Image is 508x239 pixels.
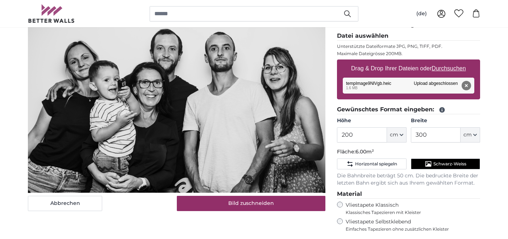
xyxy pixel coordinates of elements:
[355,148,374,155] span: 6.00m²
[355,161,397,167] span: Horizontal spiegeln
[346,210,474,215] span: Klassisches Tapezieren mit Kleister
[177,196,326,211] button: Bild zuschneiden
[337,158,406,169] button: Horizontal spiegeln
[348,61,469,76] label: Drag & Drop Ihrer Dateien oder
[411,158,480,169] button: Schwarz-Weiss
[432,65,466,71] u: Durchsuchen
[346,218,480,232] label: Vliestapete Selbstklebend
[387,127,407,143] button: cm
[337,51,480,57] p: Maximale Dateigrösse 200MB.
[461,127,480,143] button: cm
[28,4,75,23] img: Betterwalls
[433,161,466,167] span: Schwarz-Weiss
[411,7,433,20] button: (de)
[28,196,102,211] button: Abbrechen
[337,117,406,124] label: Höhe
[337,105,480,114] legend: Gewünschtes Format eingeben:
[337,172,480,187] p: Die Bahnbreite beträgt 50 cm. Die bedruckte Breite der letzten Bahn ergibt sich aus Ihrem gewählt...
[346,226,480,232] span: Einfaches Tapezieren ohne zusätzlichen Kleister
[411,117,480,124] label: Breite
[337,148,480,156] p: Fläche:
[346,202,474,215] label: Vliestapete Klassisch
[337,190,480,199] legend: Material
[463,131,472,139] span: cm
[390,131,398,139] span: cm
[337,44,480,49] p: Unterstützte Dateiformate JPG, PNG, TIFF, PDF.
[337,32,480,41] legend: Datei auswählen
